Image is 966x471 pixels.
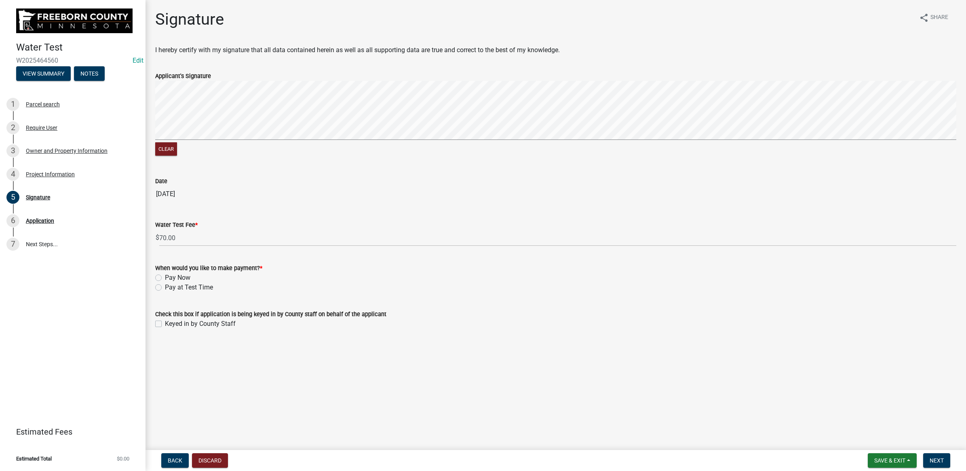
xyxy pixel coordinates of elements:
[26,218,54,224] div: Application
[161,453,189,468] button: Back
[155,312,386,317] label: Check this box if application is being keyed in by County staff on behalf of the applicant
[6,424,133,440] a: Estimated Fees
[192,453,228,468] button: Discard
[6,144,19,157] div: 3
[930,457,944,464] span: Next
[16,71,71,77] wm-modal-confirm: Summary
[165,273,190,283] label: Pay Now
[168,457,182,464] span: Back
[155,142,177,156] button: Clear
[6,98,19,111] div: 1
[117,456,129,461] span: $0.00
[868,453,917,468] button: Save & Exit
[6,214,19,227] div: 6
[155,10,224,29] h1: Signature
[155,230,160,246] span: $
[74,66,105,81] button: Notes
[26,101,60,107] div: Parcel search
[74,71,105,77] wm-modal-confirm: Notes
[155,179,167,184] label: Date
[16,42,139,53] h4: Water Test
[16,66,71,81] button: View Summary
[874,457,905,464] span: Save & Exit
[923,453,950,468] button: Next
[26,171,75,177] div: Project Information
[133,57,143,64] wm-modal-confirm: Edit Application Number
[930,13,948,23] span: Share
[26,125,57,131] div: Require User
[6,238,19,251] div: 7
[165,319,236,329] label: Keyed in by County Staff
[155,74,211,79] label: Applicant's Signature
[16,8,133,33] img: Freeborn County, Minnesota
[155,45,956,55] p: I hereby certify with my signature that all data contained herein as well as all supporting data ...
[155,222,198,228] label: Water Test Fee
[26,148,108,154] div: Owner and Property Information
[165,283,213,292] label: Pay at Test Time
[133,57,143,64] a: Edit
[16,456,52,461] span: Estimated Total
[6,191,19,204] div: 5
[919,13,929,23] i: share
[6,121,19,134] div: 2
[26,194,50,200] div: Signature
[16,57,129,64] span: W2025464560
[6,168,19,181] div: 4
[155,266,262,271] label: When would you like to make payment?
[913,10,955,25] button: shareShare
